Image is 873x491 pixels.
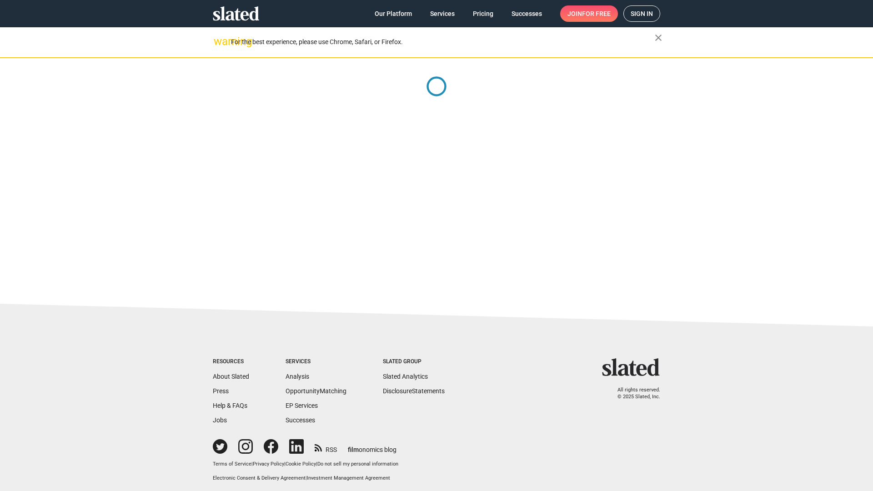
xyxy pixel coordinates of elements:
[213,475,306,481] a: Electronic Consent & Delivery Agreement
[213,373,249,380] a: About Slated
[504,5,549,22] a: Successes
[213,461,251,467] a: Terms of Service
[253,461,284,467] a: Privacy Policy
[631,6,653,21] span: Sign in
[560,5,618,22] a: Joinfor free
[375,5,412,22] span: Our Platform
[430,5,455,22] span: Services
[286,387,346,395] a: OpportunityMatching
[307,475,390,481] a: Investment Management Agreement
[251,461,253,467] span: |
[466,5,501,22] a: Pricing
[306,475,307,481] span: |
[286,402,318,409] a: EP Services
[608,387,660,400] p: All rights reserved. © 2025 Slated, Inc.
[286,461,316,467] a: Cookie Policy
[383,387,445,395] a: DisclosureStatements
[512,5,542,22] span: Successes
[348,446,359,453] span: film
[214,36,225,47] mat-icon: warning
[286,416,315,424] a: Successes
[383,373,428,380] a: Slated Analytics
[567,5,611,22] span: Join
[286,373,309,380] a: Analysis
[367,5,419,22] a: Our Platform
[231,36,655,48] div: For the best experience, please use Chrome, Safari, or Firefox.
[315,440,337,454] a: RSS
[423,5,462,22] a: Services
[348,438,396,454] a: filmonomics blog
[383,358,445,366] div: Slated Group
[213,358,249,366] div: Resources
[213,416,227,424] a: Jobs
[623,5,660,22] a: Sign in
[286,358,346,366] div: Services
[213,402,247,409] a: Help & FAQs
[473,5,493,22] span: Pricing
[653,32,664,43] mat-icon: close
[316,461,317,467] span: |
[317,461,398,468] button: Do not sell my personal information
[284,461,286,467] span: |
[582,5,611,22] span: for free
[213,387,229,395] a: Press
